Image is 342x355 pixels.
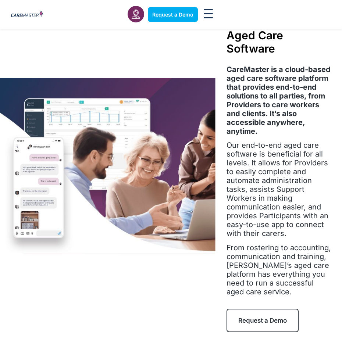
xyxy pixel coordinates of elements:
span: Request a Demo [152,11,193,18]
div: Menu Toggle [202,7,215,22]
span: Request a Demo [238,317,287,324]
h1: Aged Care Software [227,29,331,55]
strong: CareMaster is a cloud-based aged care software platform that provides end-to-end solutions to all... [227,65,331,136]
a: Request a Demo [227,309,299,332]
span: From rostering to accounting, communication and training, [PERSON_NAME]’s aged care platform has ... [227,243,331,296]
a: Request a Demo [148,7,198,22]
span: Our end-to-end aged care software is beneficial for all levels. It allows for Providers to easily... [227,141,328,238]
img: CareMaster Logo [11,11,43,18]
